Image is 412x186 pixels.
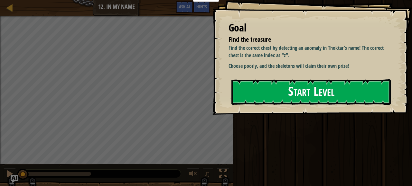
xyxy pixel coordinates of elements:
[196,4,207,10] span: Hints
[229,62,394,70] p: Choose poorly, and the skeletons will claim their own prize!
[220,35,388,44] li: Find the treasure
[229,21,389,35] div: Goal
[187,168,200,181] button: Adjust volume
[3,168,16,181] button: Ctrl + P: Pause
[229,44,394,59] p: Find the correct chest by detecting an anomaly in Thoktar's name! The correct chest is the same i...
[217,168,229,181] button: Toggle fullscreen
[204,169,211,179] span: ♫
[179,4,190,10] span: Ask AI
[176,1,193,13] button: Ask AI
[229,35,271,44] span: Find the treasure
[203,168,214,181] button: ♫
[231,79,391,105] button: Start Level
[11,175,18,183] button: Ask AI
